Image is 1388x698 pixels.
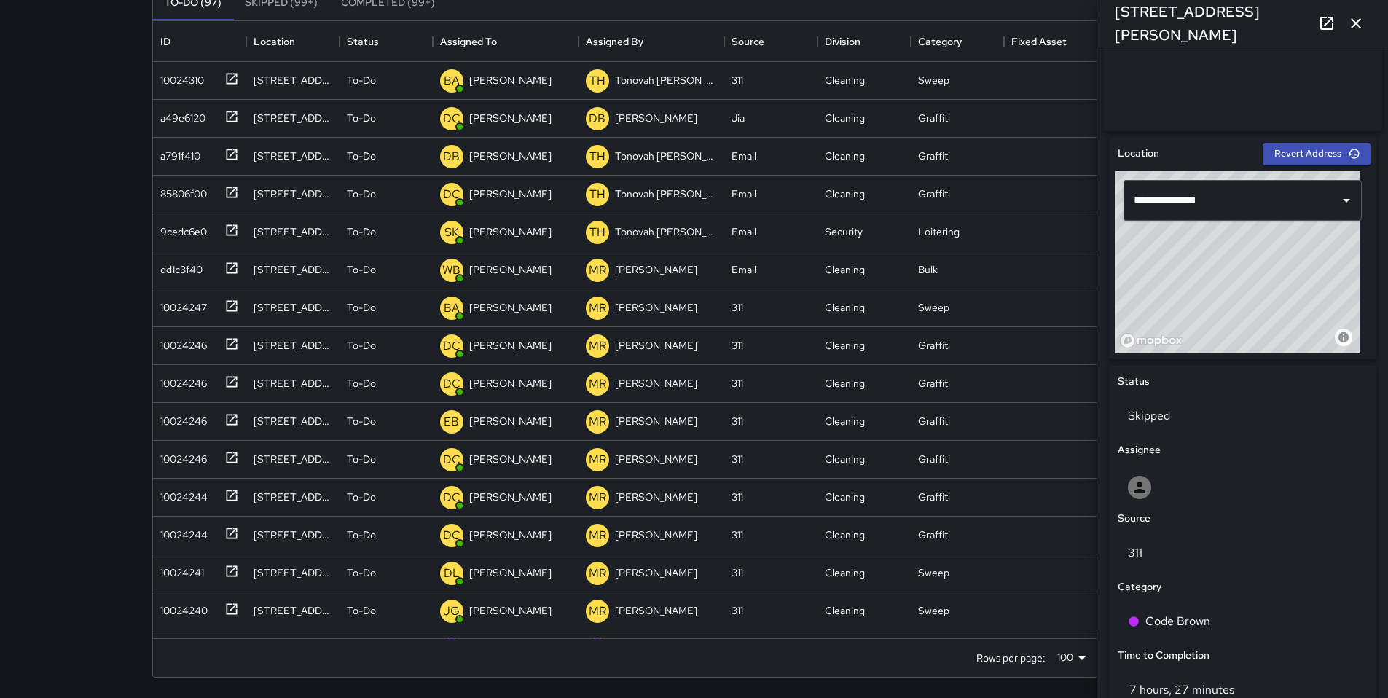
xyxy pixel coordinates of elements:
p: BA [444,72,460,90]
div: Location [246,21,340,62]
p: MR [589,565,606,582]
div: 311 [732,490,743,504]
p: MR [589,527,606,544]
div: ID [160,21,170,62]
div: Fixed Asset [1011,21,1067,62]
p: [PERSON_NAME] [615,338,697,353]
div: Cleaning [825,73,865,87]
div: 10024244 [154,484,208,504]
div: Graffiti [918,187,950,201]
div: Cleaning [825,187,865,201]
div: Graffiti [918,452,950,466]
p: [PERSON_NAME] [615,528,697,542]
div: Security [825,224,863,239]
p: SK [444,224,459,241]
div: Email [732,224,756,239]
p: [PERSON_NAME] [469,603,552,618]
div: Division [825,21,860,62]
div: Sweep [918,300,949,315]
div: Assigned By [586,21,643,62]
p: Tonovah [PERSON_NAME] [615,73,717,87]
div: 311 [732,300,743,315]
div: 365 11th Street [254,338,332,353]
p: DC [443,375,460,393]
p: [PERSON_NAME] [615,452,697,466]
div: Cleaning [825,452,865,466]
p: BA [444,299,460,317]
div: 311 [732,73,743,87]
p: DB [443,148,460,165]
div: Status [347,21,379,62]
div: 628 Natoma Street [254,224,332,239]
div: Assigned To [433,21,579,62]
p: [PERSON_NAME] [469,224,552,239]
div: Assigned By [579,21,724,62]
div: Source [724,21,817,62]
p: Tonovah [PERSON_NAME] [615,149,717,163]
div: Cleaning [825,565,865,580]
div: 398 11th Street [254,414,332,428]
div: Location [254,21,295,62]
p: TH [589,148,605,165]
p: [PERSON_NAME] [615,490,697,504]
div: 1498 Harrison Street [254,452,332,466]
div: Bulk [918,262,938,277]
div: Email [732,262,756,277]
p: WB [442,262,460,279]
p: To-Do [347,187,376,201]
div: Category [918,21,962,62]
p: [PERSON_NAME] [469,565,552,580]
p: To-Do [347,376,376,391]
p: [PERSON_NAME] [469,149,552,163]
div: 311 [732,452,743,466]
p: To-Do [347,111,376,125]
p: MR [589,337,606,355]
div: Cleaning [825,603,865,618]
div: 281 Shipley Street [254,262,332,277]
p: DC [443,451,460,468]
p: To-Do [347,338,376,353]
div: Graffiti [918,490,950,504]
div: 10024240 [154,635,208,656]
div: 311 [732,376,743,391]
div: 333 11th Street [254,376,332,391]
div: 375 7th Street [254,73,332,87]
p: To-Do [347,73,376,87]
p: DB [589,110,605,128]
div: 155 Harriet Street [254,300,332,315]
p: DC [443,527,460,544]
p: To-Do [347,565,376,580]
p: [PERSON_NAME] [469,187,552,201]
p: Tonovah [PERSON_NAME] [615,187,717,201]
div: 10024247 [154,294,207,315]
div: 60 13th Street [254,528,332,542]
p: Tonovah [PERSON_NAME] [615,224,717,239]
p: To-Do [347,300,376,315]
div: 10024246 [154,446,207,466]
p: [PERSON_NAME] [615,300,697,315]
p: DC [443,337,460,355]
p: [PERSON_NAME] [469,338,552,353]
div: Graffiti [918,111,950,125]
p: [PERSON_NAME] [615,414,697,428]
p: EB [444,413,459,431]
p: To-Do [347,528,376,542]
p: TH [589,224,605,241]
div: 100 [1051,647,1091,668]
div: Status [340,21,433,62]
div: 10024240 [154,597,208,618]
p: To-Do [347,452,376,466]
p: TH [589,186,605,203]
div: 60 13th Street [254,490,332,504]
div: Fixed Asset [1004,21,1097,62]
div: Jia [732,111,745,125]
p: MR [589,451,606,468]
div: dd1c3f40 [154,256,203,277]
div: Graffiti [918,414,950,428]
p: To-Do [347,262,376,277]
p: [PERSON_NAME] [469,528,552,542]
div: 311 [732,603,743,618]
div: Cleaning [825,262,865,277]
div: Cleaning [825,338,865,353]
div: Source [732,21,764,62]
